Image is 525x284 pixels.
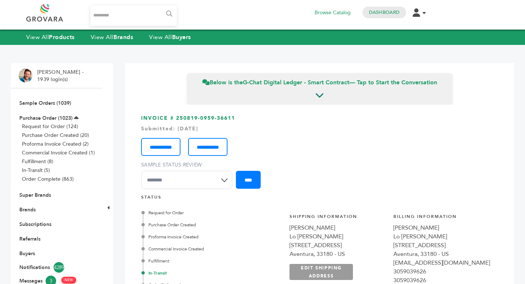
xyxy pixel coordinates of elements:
strong: Products [49,33,74,41]
a: Buyers [19,250,35,257]
span: 4289 [54,262,64,273]
div: [PERSON_NAME] [393,223,490,232]
a: View AllBrands [91,33,133,41]
div: In-Transit [143,270,266,276]
a: Order Complete (863) [22,176,74,183]
div: Lo [PERSON_NAME] [289,232,386,241]
div: 3059039626 [393,267,490,276]
div: Commercial Invoice Created [143,246,266,252]
div: Submitted: [DATE] [141,125,498,133]
div: Proforma Invoice Created [143,234,266,240]
div: [EMAIL_ADDRESS][DOMAIN_NAME] [393,258,490,267]
a: Proforma Invoice Created (2) [22,141,89,147]
span: NEW [61,277,76,284]
a: Super Brands [19,192,51,199]
a: Referrals [19,235,40,242]
label: Sample Status Review [141,161,236,169]
a: Notifications4289 [19,262,94,273]
a: Brands [19,206,36,213]
a: Fulfillment (8) [22,158,53,165]
a: Commercial Invoice Created (1) [22,149,95,156]
a: EDIT SHIPPING ADDRESS [289,264,353,280]
a: Browse Catalog [315,9,351,17]
strong: G-Chat Digital Ledger - Smart Contract [243,78,349,87]
div: Request for Order [143,210,266,216]
h4: Billing Information [393,214,490,223]
a: View AllProducts [26,33,75,41]
a: Sample Orders (1039) [19,100,71,107]
div: Fulfillment [143,258,266,264]
a: In-Transit (5) [22,167,50,174]
div: [STREET_ADDRESS] [393,241,490,250]
div: [PERSON_NAME] [289,223,386,232]
a: View AllBuyers [149,33,191,41]
div: Aventura, 33180 - US [289,250,386,258]
a: Purchase Order Created (20) [22,132,89,139]
div: Lo [PERSON_NAME] [393,232,490,241]
h4: Shipping Information [289,214,386,223]
div: Aventura, 33180 - US [393,250,490,258]
a: Subscriptions [19,221,51,228]
h4: STATUS [141,194,498,204]
strong: Brands [113,33,133,41]
a: Request for Order (124) [22,123,78,130]
div: Purchase Order Created [143,222,266,228]
div: [STREET_ADDRESS] [289,241,386,250]
span: Below is the — Tap to Start the Conversation [202,78,437,87]
li: [PERSON_NAME] - 1939 login(s) [37,69,85,83]
a: Dashboard [369,9,400,16]
h3: INVOICE # 250819-0959-36611 [141,115,498,195]
strong: Buyers [172,33,191,41]
input: Search... [90,5,177,26]
a: Purchase Order (1023) [19,115,73,122]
